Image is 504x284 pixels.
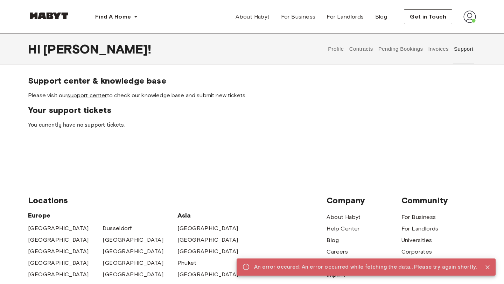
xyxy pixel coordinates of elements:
span: For Business [281,13,316,21]
a: [GEOGRAPHIC_DATA] [28,236,89,244]
span: Please visit our to check our knowledge base and submit new tickets. [28,92,476,99]
a: Blog [370,10,393,24]
span: About Habyt [236,13,269,21]
a: [GEOGRAPHIC_DATA] [177,247,238,256]
span: Hi [28,42,43,56]
a: Universities [401,236,432,244]
span: Company [327,195,401,206]
span: [PERSON_NAME] ! [43,42,151,56]
span: Asia [177,211,252,220]
a: Dusseldorf [103,224,132,233]
a: About Habyt [327,213,360,221]
a: [GEOGRAPHIC_DATA] [28,270,89,279]
a: Blog [327,236,339,244]
a: [GEOGRAPHIC_DATA] [103,236,163,244]
button: Invoices [427,34,449,64]
button: Profile [327,34,345,64]
button: Pending Bookings [377,34,424,64]
a: For Landlords [401,225,439,233]
a: [GEOGRAPHIC_DATA] [103,270,163,279]
div: An error occured: An error occurred while fetching the data.. Please try again shortly. [254,261,477,274]
span: Blog [375,13,387,21]
a: [GEOGRAPHIC_DATA] [177,224,238,233]
span: Community [401,195,476,206]
span: Support center & knowledge base [28,76,476,86]
a: For Landlords [321,10,369,24]
a: [GEOGRAPHIC_DATA] [177,270,238,279]
a: Phuket [177,259,196,267]
span: Your support tickets [28,105,476,115]
a: [GEOGRAPHIC_DATA] [177,236,238,244]
a: [GEOGRAPHIC_DATA] [28,259,89,267]
button: Support [453,34,474,64]
span: Europe [28,211,177,220]
a: About Habyt [230,10,275,24]
a: [GEOGRAPHIC_DATA] [103,259,163,267]
span: Find A Home [95,13,131,21]
button: Find A Home [90,10,143,24]
span: For Landlords [327,13,364,21]
a: [GEOGRAPHIC_DATA] [103,247,163,256]
a: For Business [401,213,436,221]
a: [GEOGRAPHIC_DATA] [28,224,89,233]
a: Corporates [401,248,432,256]
button: Close [482,262,493,272]
span: Locations [28,195,327,206]
img: Habyt [28,12,70,19]
span: Get in Touch [410,13,446,21]
p: You currently have no support tickets. [28,121,476,129]
button: Contracts [348,34,374,64]
a: For Business [275,10,321,24]
a: Help Center [327,225,359,233]
img: avatar [463,10,476,23]
a: Careers [327,248,348,256]
a: support center [67,92,107,99]
a: [GEOGRAPHIC_DATA] [28,247,89,256]
button: Get in Touch [404,9,452,24]
div: user profile tabs [325,34,476,64]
